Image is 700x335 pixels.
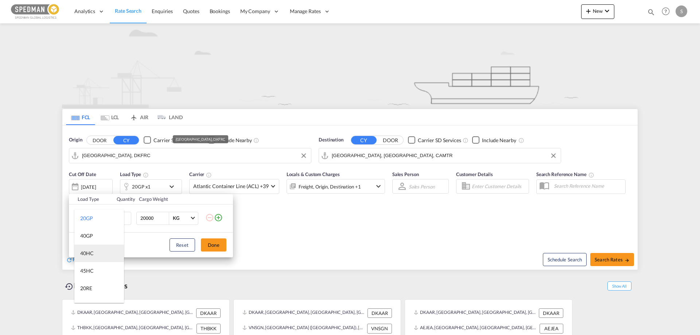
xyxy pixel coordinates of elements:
div: 45HC [80,267,94,274]
div: [GEOGRAPHIC_DATA], DKFRC [176,135,226,143]
div: 40HC [80,250,94,257]
div: 20GP [80,215,93,222]
div: 40RE [80,302,92,309]
div: 40GP [80,232,93,239]
div: 20RE [80,285,92,292]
